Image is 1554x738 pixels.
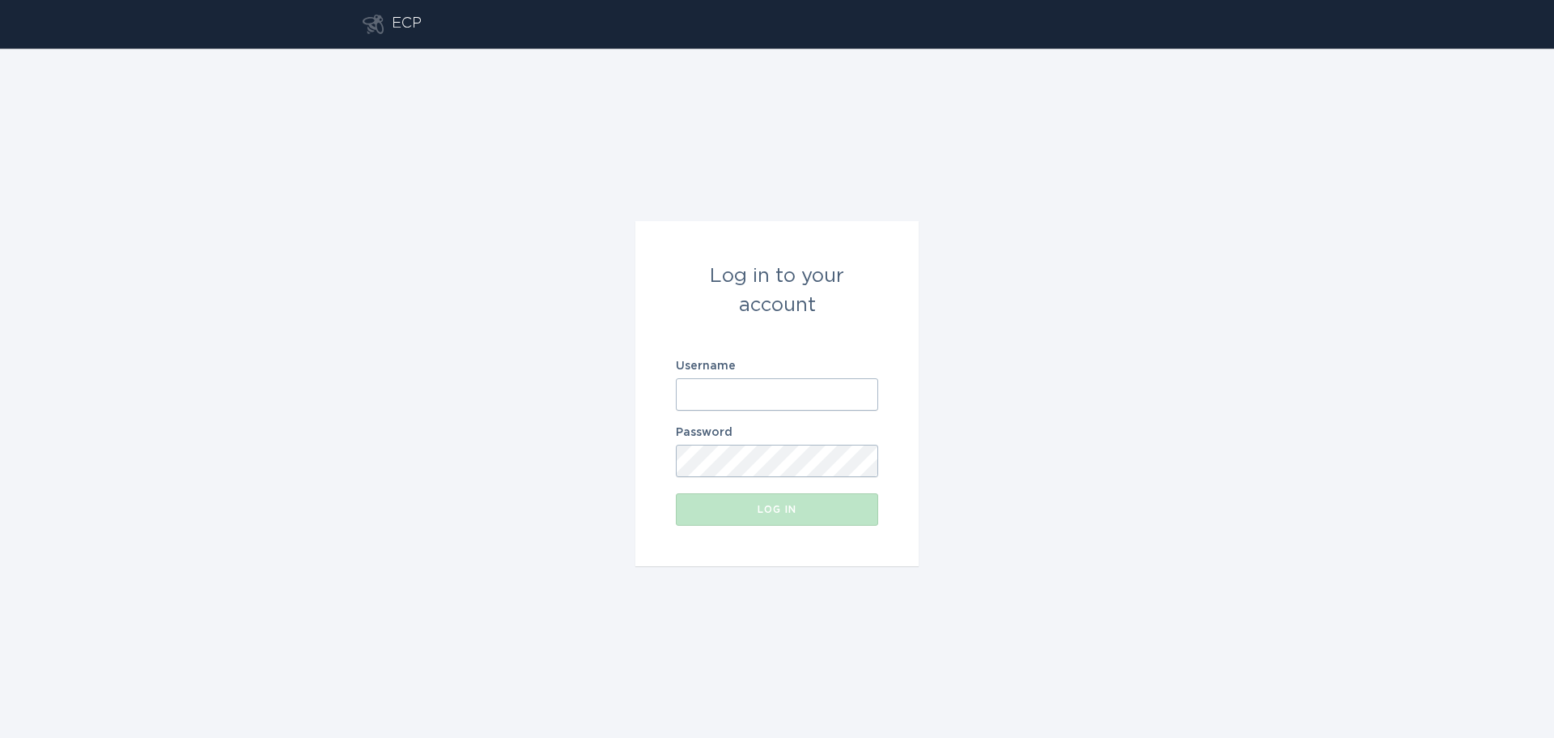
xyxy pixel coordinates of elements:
div: ECP [392,15,422,34]
label: Password [676,427,878,438]
div: Log in to your account [676,262,878,320]
button: Go to dashboard [363,15,384,34]
div: Log in [684,505,870,514]
button: Log in [676,493,878,526]
label: Username [676,360,878,372]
